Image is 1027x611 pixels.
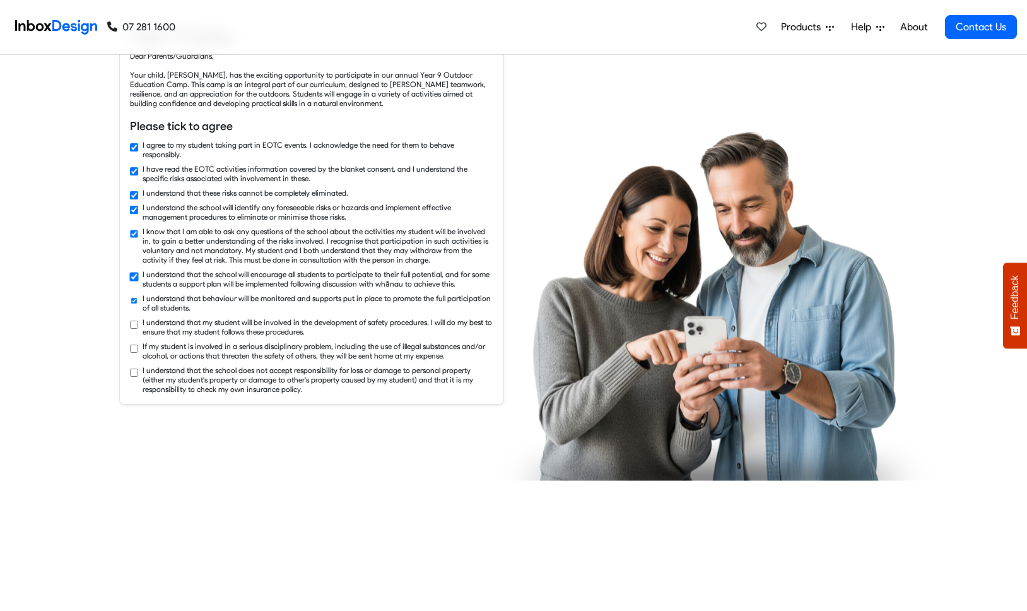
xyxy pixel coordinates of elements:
a: About [896,15,931,40]
label: I understand that the school will encourage all students to participate to their full potential, ... [143,270,493,288]
span: Feedback [1009,275,1021,319]
label: I know that I am able to ask any questions of the school about the activities my student will be ... [143,227,493,264]
label: If my student is involved in a serious disciplinary problem, including the use of illegal substan... [143,341,493,360]
label: I understand that these risks cannot be completely eliminated. [143,188,348,198]
label: I understand that my student will be involved in the development of safety procedures. I will do ... [143,317,493,336]
img: parents_using_phone.png [499,131,932,480]
label: I understand the school will identify any foreseeable risks or hazards and implement effective ma... [143,203,493,222]
a: Products [776,15,839,40]
a: Help [846,15,889,40]
label: I understand that behaviour will be monitored and supports put in place to promote the full parti... [143,294,493,312]
div: Dear Parents/Guardians, Your child, [PERSON_NAME], has the exciting opportunity to participate in... [130,51,493,108]
a: 07 281 1600 [107,20,175,35]
button: Feedback - Show survey [1003,263,1027,348]
span: Help [851,20,876,35]
a: Contact Us [945,15,1017,39]
label: I understand that the school does not accept responsibility for loss or damage to personal proper... [143,365,493,394]
h6: Please tick to agree [130,118,493,134]
label: I agree to my student taking part in EOTC events. I acknowledge the need for them to behave respo... [143,140,493,159]
label: I have read the EOTC activities information covered by the blanket consent, and I understand the ... [143,164,493,183]
span: Products [781,20,826,35]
